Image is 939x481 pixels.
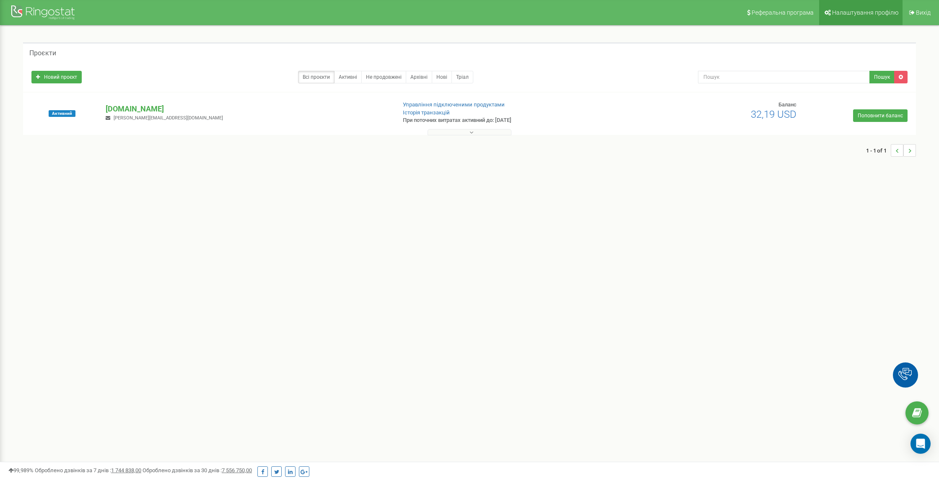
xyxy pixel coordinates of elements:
[698,71,870,83] input: Пошук
[334,71,362,83] a: Активні
[361,71,406,83] a: Не продовжені
[49,110,75,117] span: Активний
[35,467,141,473] span: Оброблено дзвінків за 7 днів :
[853,109,908,122] a: Поповнити баланс
[451,71,473,83] a: Тріал
[31,71,82,83] a: Новий проєкт
[143,467,252,473] span: Оброблено дзвінків за 30 днів :
[751,109,796,120] span: 32,19 USD
[403,109,450,116] a: Історія транзакцій
[106,103,389,114] p: [DOMAIN_NAME]
[8,467,34,473] span: 99,989%
[111,467,141,473] u: 1 744 838,00
[916,9,931,16] span: Вихід
[910,434,931,454] div: Open Intercom Messenger
[114,115,223,121] span: [PERSON_NAME][EMAIL_ADDRESS][DOMAIN_NAME]
[29,49,56,57] h5: Проєкти
[866,144,891,157] span: 1 - 1 of 1
[778,101,796,108] span: Баланс
[432,71,452,83] a: Нові
[869,71,895,83] button: Пошук
[832,9,898,16] span: Налаштування профілю
[866,136,916,165] nav: ...
[222,467,252,473] u: 7 556 750,00
[403,116,612,124] p: При поточних витратах активний до: [DATE]
[752,9,814,16] span: Реферальна програма
[406,71,432,83] a: Архівні
[403,101,505,108] a: Управління підключеними продуктами
[298,71,335,83] a: Всі проєкти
